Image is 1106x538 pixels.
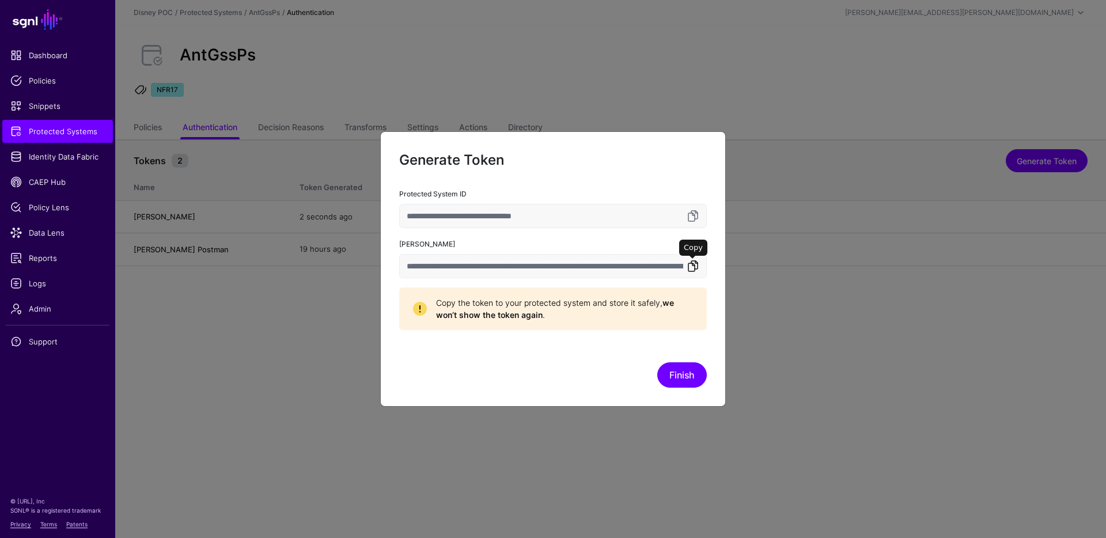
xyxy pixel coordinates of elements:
div: Copy [679,240,707,256]
label: Protected System ID [399,189,467,199]
button: Finish [657,362,707,388]
span: Copy the token to your protected system and store it safely, . [436,297,693,321]
label: [PERSON_NAME] [399,239,455,249]
strong: we won’t show the token again [436,298,674,320]
h2: Generate Token [399,150,707,170]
